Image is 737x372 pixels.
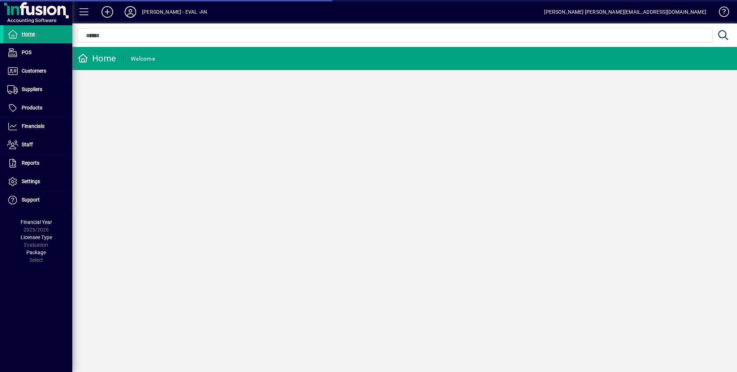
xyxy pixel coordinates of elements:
[714,1,728,25] a: Knowledge Base
[26,250,46,255] span: Package
[22,142,33,147] span: Staff
[22,123,44,129] span: Financials
[22,105,42,111] span: Products
[4,191,72,209] a: Support
[21,219,52,225] span: Financial Year
[142,6,207,18] div: [PERSON_NAME] - EVAL -AN
[4,136,72,154] a: Staff
[22,197,40,203] span: Support
[22,49,31,55] span: POS
[4,44,72,62] a: POS
[4,81,72,99] a: Suppliers
[131,53,155,65] div: Welcome
[544,6,706,18] div: [PERSON_NAME] [PERSON_NAME][EMAIL_ADDRESS][DOMAIN_NAME]
[22,178,40,184] span: Settings
[4,62,72,80] a: Customers
[22,68,46,74] span: Customers
[4,99,72,117] a: Products
[119,5,142,18] button: Profile
[22,31,35,37] span: Home
[22,160,39,166] span: Reports
[4,154,72,172] a: Reports
[4,117,72,135] a: Financials
[4,173,72,191] a: Settings
[96,5,119,18] button: Add
[78,53,116,64] div: Home
[22,86,42,92] span: Suppliers
[21,234,52,240] span: Licensee Type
